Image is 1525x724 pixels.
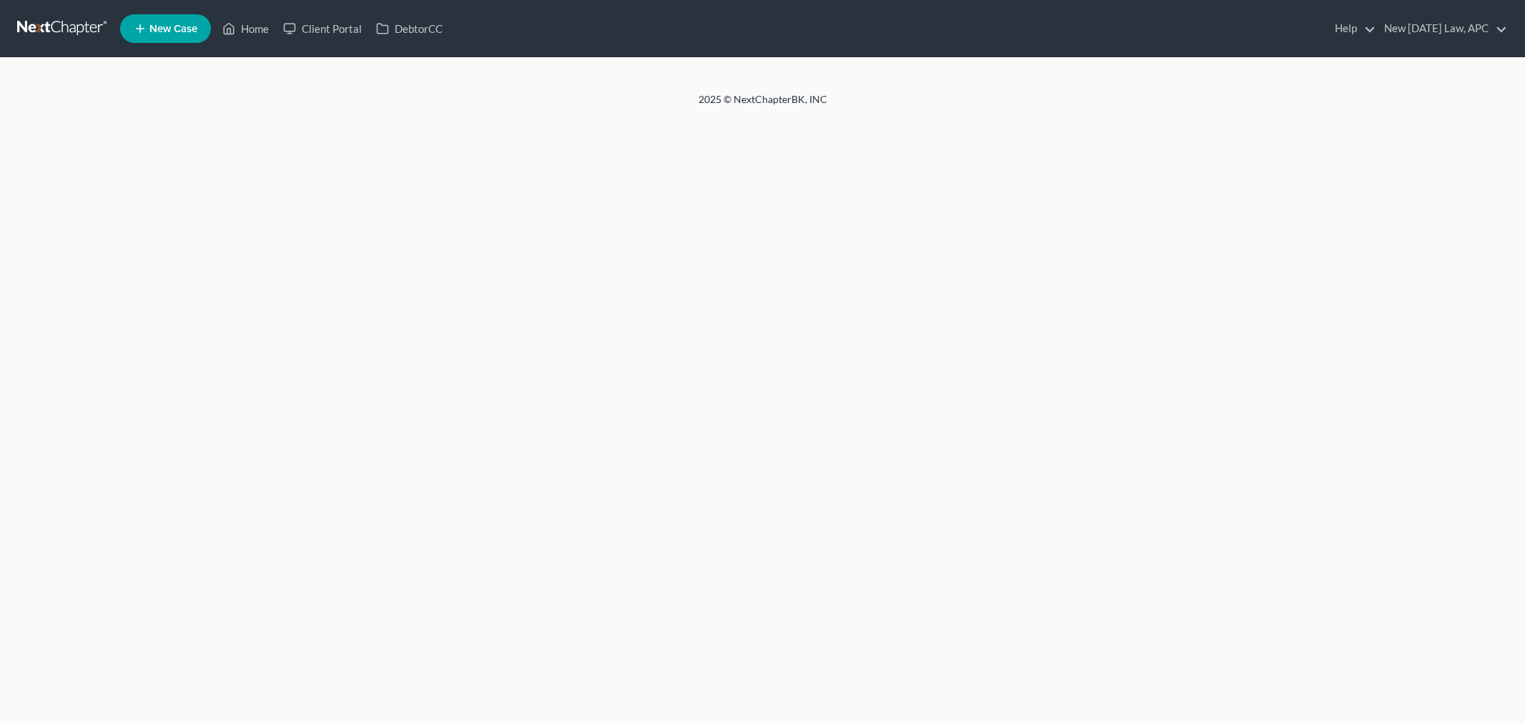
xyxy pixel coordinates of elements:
[120,14,211,43] new-legal-case-button: New Case
[355,92,1170,118] div: 2025 © NextChapterBK, INC
[1377,16,1507,41] a: New [DATE] Law, APC
[1328,16,1376,41] a: Help
[369,16,450,41] a: DebtorCC
[276,16,369,41] a: Client Portal
[215,16,276,41] a: Home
